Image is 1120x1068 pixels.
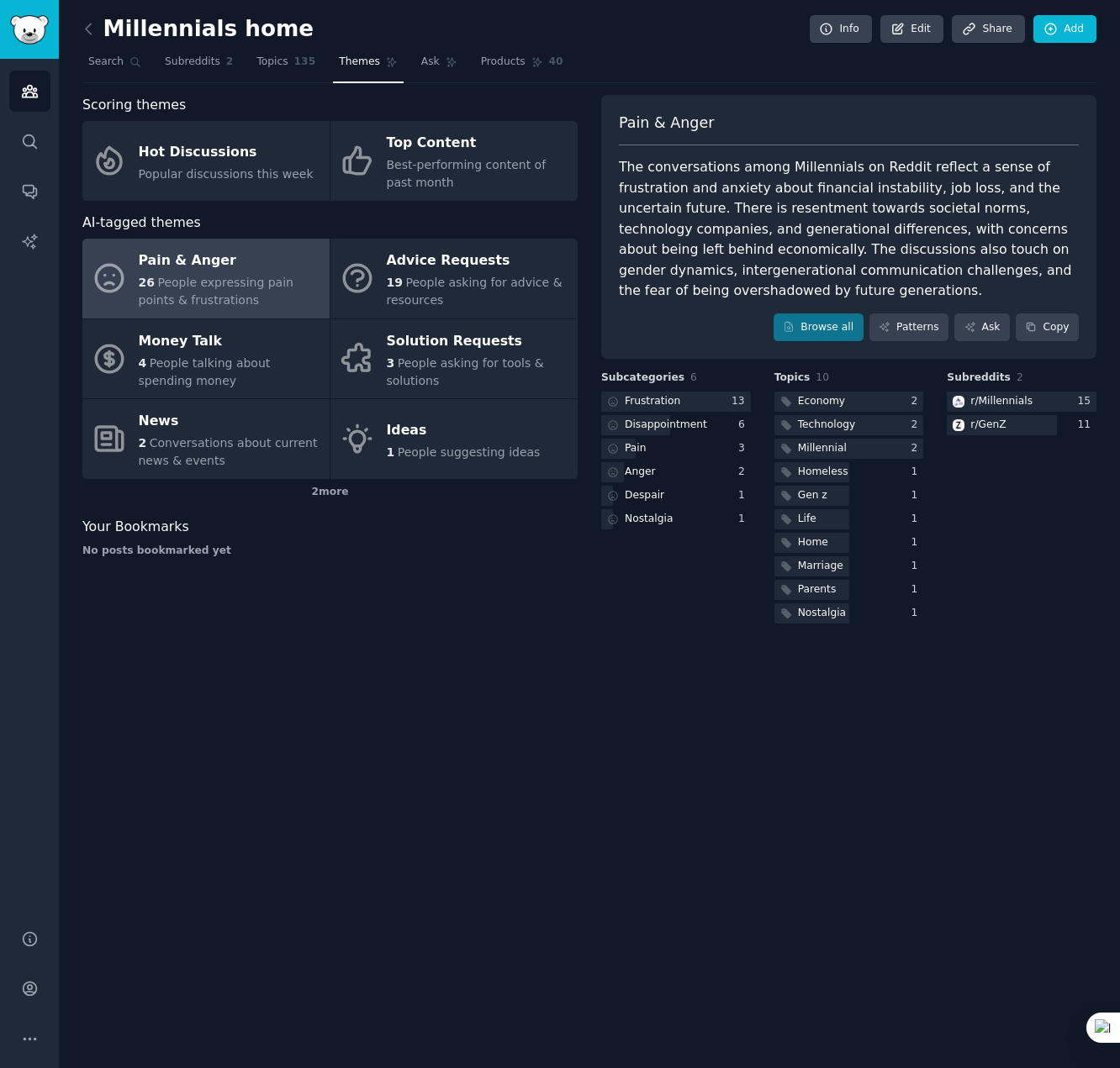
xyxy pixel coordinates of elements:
div: Life [798,512,816,527]
a: Edit [880,15,943,44]
div: r/ GenZ [970,418,1006,433]
a: Home1 [774,533,924,554]
div: Home [798,535,828,550]
span: People suggesting ideas [398,445,541,459]
div: 3 [738,441,751,456]
span: People talking about spending money [139,356,271,387]
a: Millennialsr/Millennials15 [947,392,1096,413]
a: Nostalgia1 [774,603,924,624]
a: Advice Requests19People asking for advice & resources [330,239,578,318]
span: Scoring themes [82,95,186,116]
div: Solution Requests [387,328,569,355]
span: Search [88,55,124,70]
span: 40 [549,55,563,70]
a: Ask [954,313,1010,342]
div: News [139,408,321,435]
div: Marriage [798,559,843,574]
div: 1 [738,488,751,503]
div: Economy [798,394,845,409]
div: 1 [911,559,924,574]
a: Ideas1People suggesting ideas [330,399,578,479]
a: Add [1033,15,1096,44]
div: Parents [798,582,837,597]
div: Despair [625,488,664,503]
div: 2 more [82,479,578,506]
a: Millennial2 [774,439,924,460]
a: Search [82,49,147,83]
span: Your Bookmarks [82,517,189,538]
a: Frustration13 [601,392,751,413]
a: Gen z1 [774,486,924,507]
a: Pain3 [601,439,751,460]
div: No posts bookmarked yet [82,544,578,559]
a: Anger2 [601,462,751,483]
div: 1 [911,512,924,527]
a: Pain & Anger26People expressing pain points & frustrations [82,239,330,318]
a: Patterns [869,313,948,342]
span: Popular discussions this week [139,167,314,181]
a: Life1 [774,509,924,530]
div: The conversations among Millennials on Reddit reflect a sense of frustration and anxiety about fi... [619,157,1079,302]
a: Products40 [475,49,569,83]
div: Nostalgia [625,512,673,527]
a: Subreddits2 [159,49,239,83]
span: Subreddits [165,55,220,70]
span: Best-performing content of past month [387,158,547,189]
a: Hot DiscussionsPopular discussions this week [82,121,330,201]
div: Frustration [625,394,680,409]
div: Pain & Anger [139,248,321,275]
a: GenZr/GenZ11 [947,415,1096,436]
img: Millennials [953,396,964,408]
div: 2 [738,465,751,480]
img: GenZ [953,419,964,431]
div: 1 [911,582,924,597]
a: Info [810,15,872,44]
a: Share [952,15,1024,44]
div: 1 [911,488,924,503]
span: Ask [421,55,440,70]
a: Top ContentBest-performing content of past month [330,121,578,201]
span: 10 [816,371,829,383]
div: Gen z [798,488,827,503]
a: Topics135 [251,49,321,83]
span: 135 [294,55,316,70]
div: 1 [738,512,751,527]
a: Ask [415,49,463,83]
div: 2 [911,441,924,456]
span: 19 [387,276,403,289]
div: 6 [738,418,751,433]
span: Conversations about current news & events [139,436,318,467]
span: People expressing pain points & frustrations [139,276,293,307]
div: Ideas [387,417,541,444]
span: Pain & Anger [619,113,714,134]
span: Products [481,55,526,70]
div: Top Content [387,130,569,157]
a: Marriage1 [774,556,924,577]
a: Browse all [774,313,864,342]
div: 1 [911,465,924,480]
div: Pain [625,441,647,456]
span: 2 [226,55,234,70]
span: 2 [1017,371,1023,383]
div: 1 [911,535,924,550]
a: Technology2 [774,415,924,436]
span: Subreddits [947,371,1011,386]
a: Money Talk4People talking about spending money [82,319,330,399]
div: 1 [911,606,924,621]
div: r/ Millennials [970,394,1033,409]
div: Millennial [798,441,847,456]
span: People asking for advice & resources [387,276,563,307]
button: Copy [1016,313,1079,342]
span: 2 [139,436,147,450]
span: Topics [774,371,811,386]
span: People asking for tools & solutions [387,356,544,387]
div: Homeless [798,465,848,480]
span: 3 [387,356,395,370]
div: Nostalgia [798,606,846,621]
a: Themes [333,49,404,83]
span: Topics [256,55,288,70]
span: 26 [139,276,155,289]
span: AI-tagged themes [82,213,201,234]
img: GummySearch logo [10,15,49,45]
div: 13 [732,394,751,409]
